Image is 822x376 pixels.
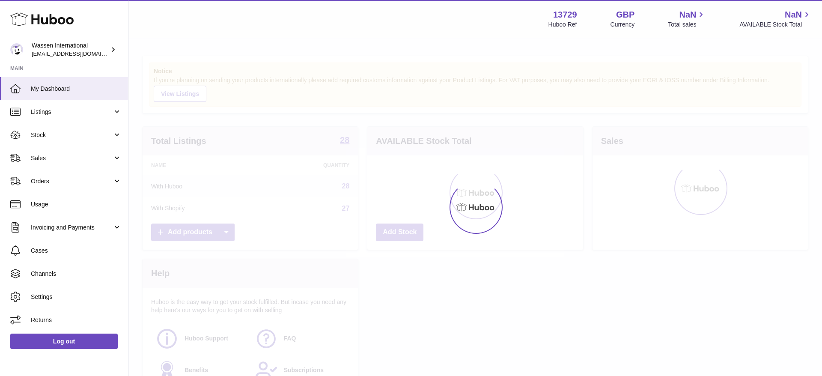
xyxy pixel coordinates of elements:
[32,50,126,57] span: [EMAIL_ADDRESS][DOMAIN_NAME]
[739,21,812,29] span: AVAILABLE Stock Total
[548,21,577,29] div: Huboo Ref
[31,247,122,255] span: Cases
[10,334,118,349] a: Log out
[31,131,113,139] span: Stock
[31,270,122,278] span: Channels
[668,9,706,29] a: NaN Total sales
[31,108,113,116] span: Listings
[616,9,634,21] strong: GBP
[739,9,812,29] a: NaN AVAILABLE Stock Total
[32,42,109,58] div: Wassen International
[553,9,577,21] strong: 13729
[679,9,696,21] span: NaN
[611,21,635,29] div: Currency
[31,85,122,93] span: My Dashboard
[785,9,802,21] span: NaN
[31,224,113,232] span: Invoicing and Payments
[668,21,706,29] span: Total sales
[31,154,113,162] span: Sales
[31,293,122,301] span: Settings
[31,200,122,209] span: Usage
[10,43,23,56] img: internalAdmin-13729@internal.huboo.com
[31,316,122,324] span: Returns
[31,177,113,185] span: Orders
